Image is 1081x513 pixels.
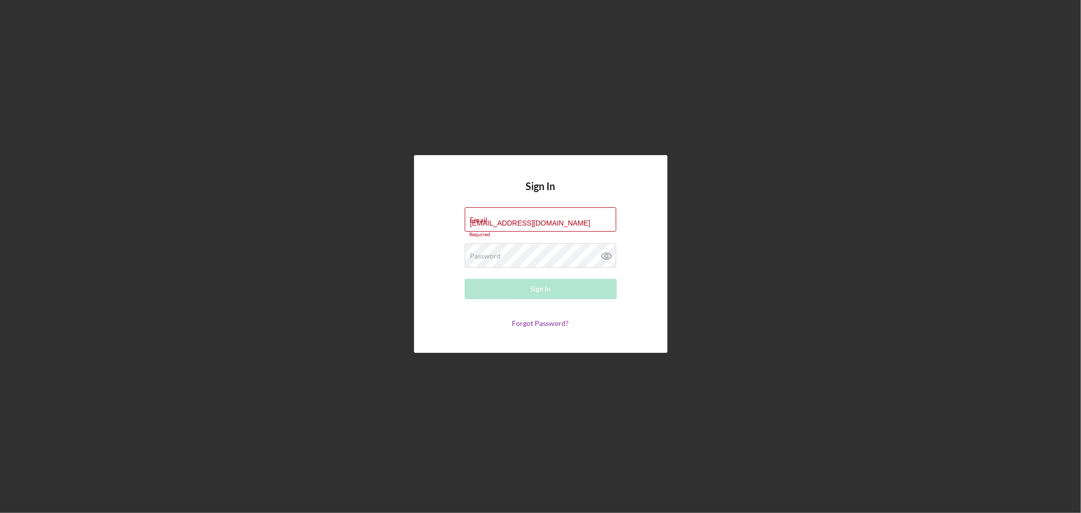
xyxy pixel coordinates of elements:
h4: Sign In [526,180,555,207]
label: Password [470,252,501,260]
a: Forgot Password? [512,319,569,327]
div: Required [465,232,617,238]
div: Sign In [530,279,551,299]
label: Email [470,216,488,224]
button: Sign In [465,279,617,299]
